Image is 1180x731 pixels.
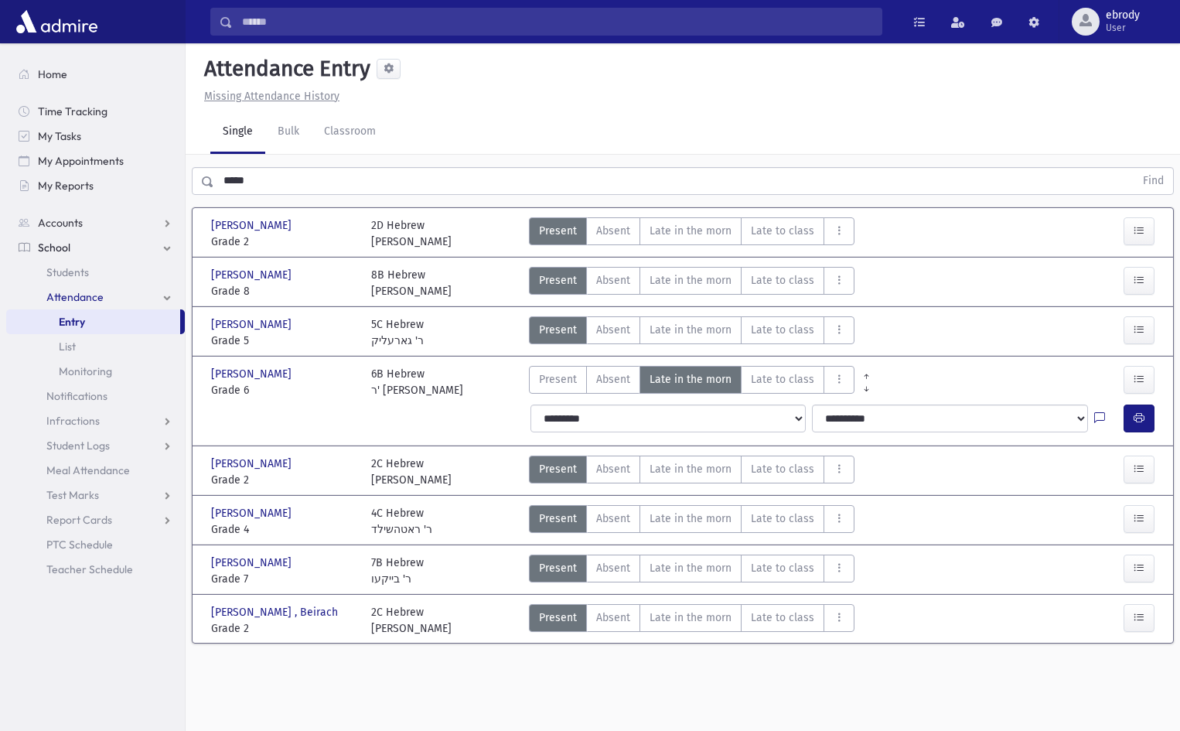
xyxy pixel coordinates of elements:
[539,223,577,239] span: Present
[38,154,124,168] span: My Appointments
[650,272,732,289] span: Late in the morn
[371,456,452,488] div: 2C Hebrew [PERSON_NAME]
[539,560,577,576] span: Present
[6,507,185,532] a: Report Cards
[596,461,630,477] span: Absent
[265,111,312,154] a: Bulk
[650,610,732,626] span: Late in the morn
[650,560,732,576] span: Late in the morn
[233,8,882,36] input: Search
[6,149,185,173] a: My Appointments
[751,223,814,239] span: Late to class
[596,560,630,576] span: Absent
[211,521,356,538] span: Grade 4
[6,532,185,557] a: PTC Schedule
[539,322,577,338] span: Present
[38,104,107,118] span: Time Tracking
[46,463,130,477] span: Meal Attendance
[529,366,854,398] div: AttTypes
[596,223,630,239] span: Absent
[59,315,85,329] span: Entry
[529,267,854,299] div: AttTypes
[371,555,424,587] div: 7B Hebrew ר' בייקעו
[6,173,185,198] a: My Reports
[204,90,339,103] u: Missing Attendance History
[1106,9,1140,22] span: ebrody
[46,414,100,428] span: Infractions
[211,234,356,250] span: Grade 2
[211,217,295,234] span: [PERSON_NAME]
[211,620,356,637] span: Grade 2
[59,364,112,378] span: Monitoring
[6,285,185,309] a: Attendance
[6,557,185,582] a: Teacher Schedule
[596,511,630,527] span: Absent
[46,513,112,527] span: Report Cards
[529,456,854,488] div: AttTypes
[211,366,295,382] span: [PERSON_NAME]
[211,472,356,488] span: Grade 2
[211,456,295,472] span: [PERSON_NAME]
[529,316,854,349] div: AttTypes
[529,217,854,250] div: AttTypes
[211,283,356,299] span: Grade 8
[6,433,185,458] a: Student Logs
[6,309,180,334] a: Entry
[650,322,732,338] span: Late in the morn
[650,223,732,239] span: Late in the morn
[6,483,185,507] a: Test Marks
[371,505,432,538] div: 4C Hebrew ר' ראטהשילד
[6,260,185,285] a: Students
[38,216,83,230] span: Accounts
[6,384,185,408] a: Notifications
[751,560,814,576] span: Late to class
[211,316,295,333] span: [PERSON_NAME]
[46,389,107,403] span: Notifications
[59,340,76,354] span: List
[38,129,81,143] span: My Tasks
[371,366,463,398] div: 6B Hebrew ר' [PERSON_NAME]
[211,604,341,620] span: [PERSON_NAME] , Beirach
[371,604,452,637] div: 2C Hebrew [PERSON_NAME]
[650,461,732,477] span: Late in the morn
[539,371,577,388] span: Present
[38,179,94,193] span: My Reports
[751,322,814,338] span: Late to class
[6,99,185,124] a: Time Tracking
[650,511,732,527] span: Late in the morn
[12,6,101,37] img: AdmirePro
[198,56,370,82] h5: Attendance Entry
[211,333,356,349] span: Grade 5
[751,272,814,289] span: Late to class
[211,555,295,571] span: [PERSON_NAME]
[6,235,185,260] a: School
[596,322,630,338] span: Absent
[6,62,185,87] a: Home
[539,461,577,477] span: Present
[529,604,854,637] div: AttTypes
[6,210,185,235] a: Accounts
[38,241,70,254] span: School
[6,334,185,359] a: List
[596,610,630,626] span: Absent
[1134,168,1173,194] button: Find
[6,408,185,433] a: Infractions
[751,610,814,626] span: Late to class
[6,124,185,149] a: My Tasks
[529,505,854,538] div: AttTypes
[529,555,854,587] div: AttTypes
[38,67,67,81] span: Home
[210,111,265,154] a: Single
[46,265,89,279] span: Students
[539,272,577,289] span: Present
[751,371,814,388] span: Late to class
[211,267,295,283] span: [PERSON_NAME]
[1106,22,1140,34] span: User
[198,90,339,103] a: Missing Attendance History
[371,267,452,299] div: 8B Hebrew [PERSON_NAME]
[751,511,814,527] span: Late to class
[539,610,577,626] span: Present
[46,538,113,552] span: PTC Schedule
[596,371,630,388] span: Absent
[371,217,452,250] div: 2D Hebrew [PERSON_NAME]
